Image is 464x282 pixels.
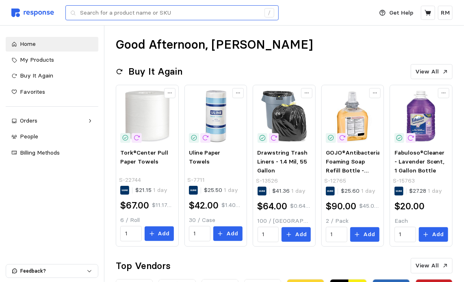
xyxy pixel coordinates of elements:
span: Drawstring Trash Liners - 1.4 Mil, 55 Gallon [258,149,308,174]
span: 1 day [290,187,306,194]
p: Feedback? [20,267,87,275]
span: GOJO®Antibacterial Foaming Soap Refill Bottle - 1,200 mL [326,149,382,183]
span: 1 day [360,187,375,194]
img: S-15763_US [395,90,448,143]
button: Add [213,226,243,241]
span: Uline Paper Towels [189,149,220,165]
p: 30 / Case [189,216,243,225]
p: S-15763 [393,177,415,185]
input: Search for a product name or SKU [80,6,260,20]
a: Billing Methods [6,146,98,160]
h2: $64.00 [258,200,288,213]
input: Qty [194,226,206,241]
a: My Products [6,53,98,67]
img: svg%3e [11,9,54,17]
input: Qty [331,227,343,242]
p: $45.00 / unit [359,202,379,211]
div: / [265,8,274,18]
button: Get Help [375,5,418,21]
p: RM [441,9,450,17]
img: S-7711 [189,90,243,143]
a: Favorites [6,85,98,99]
span: Home [20,40,36,47]
p: Add [226,229,238,238]
h2: Top Vendors [116,260,171,272]
span: My Products [20,56,54,63]
span: Tork®Center Pull Paper Towels [120,149,168,165]
div: Orders [20,116,84,125]
p: View All [416,67,439,76]
p: $11.17 / unit [152,201,174,210]
button: Add [350,227,379,242]
a: Orders [6,114,98,128]
p: $25.60 [341,187,375,196]
span: Buy It Again [20,72,53,79]
span: People [20,133,38,140]
span: 1 day [427,187,442,194]
button: Feedback? [6,265,98,278]
a: Buy It Again [6,69,98,83]
h2: $20.00 [395,200,425,213]
a: People [6,129,98,144]
p: 2 / Pack [326,217,379,226]
img: S-13526 [258,90,311,143]
p: $1.40 / unit [221,201,243,210]
p: Add [432,230,444,239]
span: 1 day [152,186,167,194]
p: $21.15 [135,186,167,195]
input: Qty [125,226,137,241]
button: Add [282,227,311,242]
p: S-12765 [325,177,347,185]
p: S-7711 [188,176,205,185]
p: Add [158,229,170,238]
input: Qty [399,227,411,242]
p: Each [395,217,448,226]
a: Home [6,37,98,52]
p: Add [295,230,307,239]
p: Get Help [390,9,414,17]
p: 100 / [GEOGRAPHIC_DATA] [258,217,311,226]
p: S-22744 [119,176,141,185]
h2: $42.00 [189,199,219,212]
h2: $67.00 [120,199,149,212]
span: Fabuloso®Cleaner - Lavender Scent, 1 Gallon Bottle [395,149,445,174]
h2: Buy It Again [128,65,182,78]
button: View All [411,64,453,80]
img: S-22744 [120,90,174,143]
img: S-12765 [326,90,379,143]
p: $25.50 [204,186,238,195]
h2: $90.00 [326,200,356,213]
p: $0.64 / unit [291,202,311,211]
p: $27.28 [410,187,442,196]
button: Add [419,227,448,242]
span: 1 day [222,186,238,194]
h1: Good Afternoon, [PERSON_NAME] [116,37,313,53]
input: Qty [262,227,274,242]
span: Billing Methods [20,149,60,156]
button: View All [411,258,453,273]
p: S-13526 [256,177,278,185]
span: Favorites [20,88,45,95]
button: RM [438,6,453,20]
p: View All [416,261,439,270]
p: 6 / Roll [120,216,174,225]
p: Add [363,230,375,239]
button: Add [145,226,174,241]
p: $41.36 [273,187,306,196]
